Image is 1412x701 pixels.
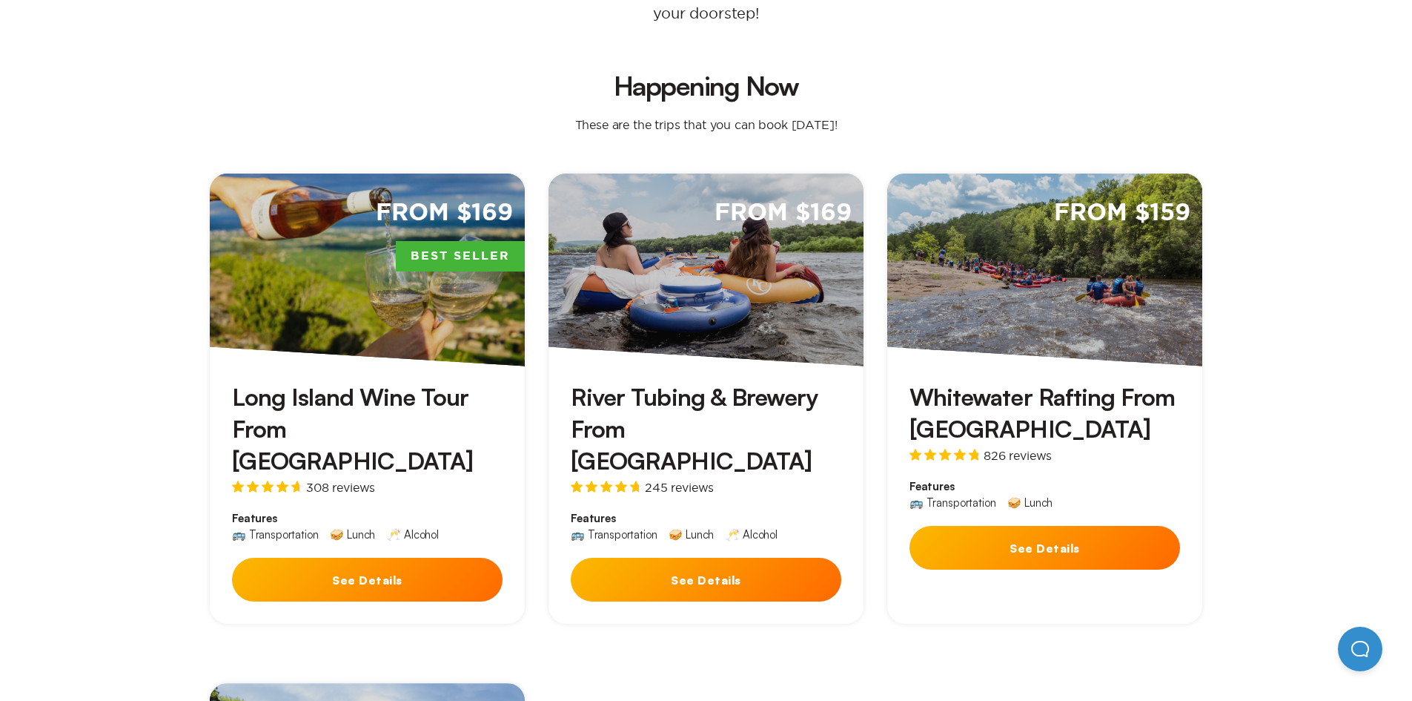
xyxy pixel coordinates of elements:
[330,529,375,540] div: 🥪 Lunch
[1007,497,1053,508] div: 🥪 Lunch
[571,558,841,602] button: See Details
[210,174,525,625] a: From $169Best SellerLong Island Wine Tour From [GEOGRAPHIC_DATA]308 reviewsFeatures🚌 Transportati...
[571,529,657,540] div: 🚌 Transportation
[1054,197,1190,229] span: From $159
[909,497,995,508] div: 🚌 Transportation
[560,117,852,132] p: These are the trips that you can book [DATE]!
[726,529,778,540] div: 🥂 Alcohol
[571,381,841,478] h3: River Tubing & Brewery From [GEOGRAPHIC_DATA]
[232,511,503,526] span: Features
[984,450,1052,461] span: 826 reviews
[232,558,503,602] button: See Details
[232,529,318,540] div: 🚌 Transportation
[887,174,1202,625] a: From $159Whitewater Rafting From [GEOGRAPHIC_DATA]826 reviewsFeatures🚌 Transportation🥪 LunchSee D...
[306,481,375,493] span: 308 reviews
[909,479,1180,494] span: Features
[571,511,841,526] span: Features
[232,381,503,478] h3: Long Island Wine Tour From [GEOGRAPHIC_DATA]
[387,529,439,540] div: 🥂 Alcohol
[669,529,714,540] div: 🥪 Lunch
[376,197,513,229] span: From $169
[645,481,714,493] span: 245 reviews
[715,197,852,229] span: From $169
[909,381,1180,445] h3: Whitewater Rafting From [GEOGRAPHIC_DATA]
[1338,627,1382,671] iframe: Help Scout Beacon - Open
[396,241,525,272] span: Best Seller
[909,526,1180,570] button: See Details
[187,73,1225,99] h2: Happening Now
[548,174,864,625] a: From $169River Tubing & Brewery From [GEOGRAPHIC_DATA]245 reviewsFeatures🚌 Transportation🥪 Lunch🥂...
